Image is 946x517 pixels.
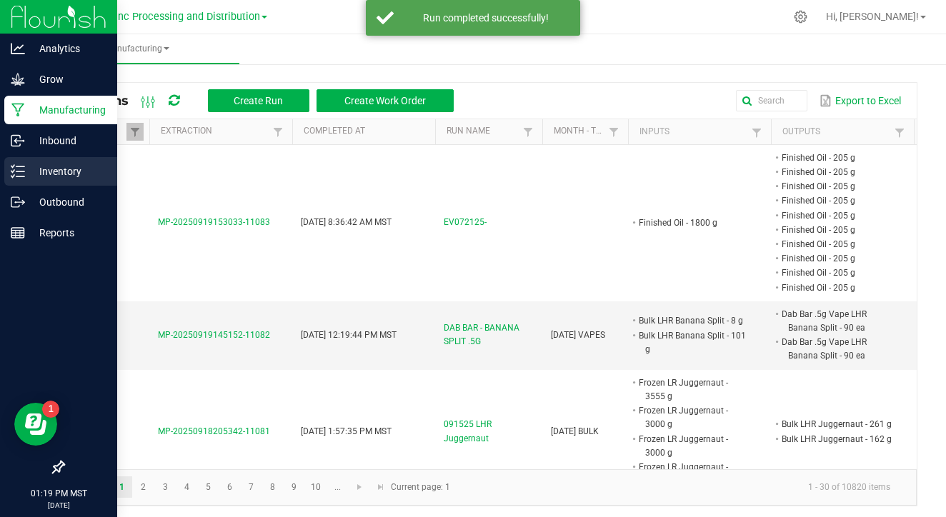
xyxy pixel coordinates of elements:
li: Finished Oil - 1800 g [637,216,750,230]
a: Page 8 [262,476,283,498]
kendo-pager: Current page: 1 [64,469,917,506]
span: Create Work Order [344,95,426,106]
a: Go to the next page [349,476,370,498]
a: Filter [748,124,765,141]
button: Export to Excel [816,89,905,113]
span: 091525 LHR Juggernaut [444,418,534,445]
li: Bulk LHR Juggernaut - 162 g [780,432,892,446]
span: Hi, [PERSON_NAME]! [826,11,919,22]
a: Manufacturing [34,34,239,64]
li: Finished Oil - 205 g [780,223,892,237]
span: Go to the next page [354,481,365,493]
a: Completed AtSortable [304,126,429,137]
li: Finished Oil - 205 g [780,165,892,179]
a: Page 1 [111,476,132,498]
div: Run completed successfully! [402,11,569,25]
a: Page 2 [133,476,154,498]
span: [DATE] 1:57:35 PM MST [301,426,392,436]
li: Frozen LR Juggernaut - 3000 g [637,460,750,488]
inline-svg: Inbound [11,134,25,148]
a: Page 9 [284,476,304,498]
span: [DATE] BULK [551,426,599,436]
a: Run NameSortable [447,126,519,137]
span: DAB BAR - BANANA SPLIT .5G [444,321,534,348]
p: Inventory [25,163,111,180]
button: Create Run [208,89,309,112]
a: Page 10 [306,476,327,498]
li: Finished Oil - 205 g [780,179,892,194]
span: Go to the last page [375,481,387,493]
li: Finished Oil - 205 g [780,237,892,251]
span: Globe Farmacy Inc Processing and Distribution [41,11,260,23]
li: Finished Oil - 205 g [780,194,892,208]
a: Page 6 [219,476,240,498]
a: Filter [605,123,622,141]
li: Finished Oil - 205 g [780,209,892,223]
a: Page 11 [327,476,348,498]
p: Inbound [25,132,111,149]
a: Page 5 [198,476,219,498]
a: Filter [126,123,144,141]
span: Manufacturing [34,43,239,55]
a: Page 4 [176,476,197,498]
span: EV072125- [444,216,487,229]
inline-svg: Outbound [11,195,25,209]
span: [DATE] 8:36:42 AM MST [301,217,392,227]
span: [DATE] 12:19:44 PM MST [301,330,397,340]
a: Go to the last page [370,476,391,498]
span: MP-20250919153033-11083 [158,217,270,227]
p: Grow [25,71,111,88]
p: Manufacturing [25,101,111,119]
a: Filter [891,124,908,141]
inline-svg: Inventory [11,164,25,179]
li: Finished Oil - 205 g [780,266,892,280]
li: Finished Oil - 205 g [780,151,892,165]
li: Frozen LR Juggernaut - 3555 g [637,376,750,403]
li: Frozen LR Juggernaut - 3000 g [637,432,750,460]
li: Dab Bar .5g Vape LHR Banana Split - 90 ea [780,307,892,335]
div: All Runs [74,89,464,113]
a: Filter [519,123,537,141]
iframe: Resource center unread badge [42,401,59,418]
p: 01:19 PM MST [6,487,111,500]
span: [DATE] VAPES [551,330,605,340]
li: Frozen LR Juggernaut - 3000 g [637,403,750,431]
a: Month - TypeSortable [554,126,604,137]
a: Page 7 [241,476,262,498]
inline-svg: Analytics [11,41,25,56]
a: Filter [269,123,287,141]
li: Dab Bar .5g Vape LHR Banana Split - 90 ea [780,335,892,363]
p: Outbound [25,194,111,211]
p: [DATE] [6,500,111,511]
th: Outputs [771,119,914,145]
a: Page 3 [155,476,176,498]
li: Bulk LHR Banana Split - 101 g [637,328,750,356]
li: Finished Oil - 205 g [780,281,892,295]
a: ExtractionSortable [161,126,269,137]
inline-svg: Reports [11,226,25,240]
p: Analytics [25,40,111,57]
inline-svg: Grow [11,72,25,86]
li: Bulk LHR Juggernaut - 261 g [780,417,892,431]
div: Manage settings [792,10,810,24]
inline-svg: Manufacturing [11,103,25,117]
span: Create Run [234,95,283,106]
kendo-pager-info: 1 - 30 of 10820 items [459,476,902,499]
li: Finished Oil - 205 g [780,251,892,266]
button: Create Work Order [317,89,454,112]
iframe: Resource center [14,403,57,446]
p: Reports [25,224,111,241]
li: Bulk LHR Banana Split - 8 g [637,313,750,328]
input: Search [736,90,807,111]
span: MP-20250919145152-11082 [158,330,270,340]
span: MP-20250918205342-11081 [158,426,270,436]
th: Inputs [628,119,771,145]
